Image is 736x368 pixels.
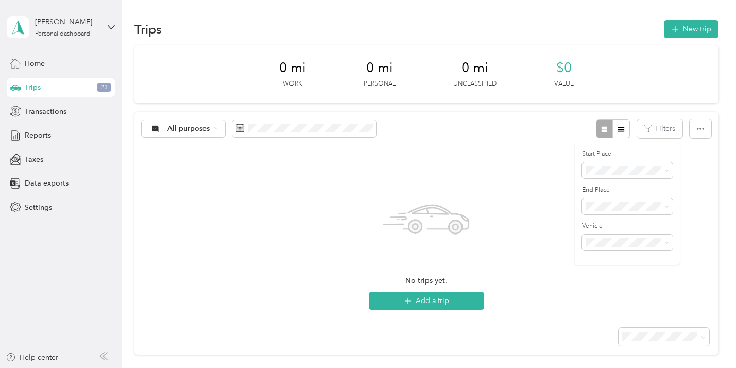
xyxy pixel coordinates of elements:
[279,60,306,76] span: 0 mi
[25,202,52,213] span: Settings
[6,352,58,363] button: Help center
[556,60,572,76] span: $0
[366,60,393,76] span: 0 mi
[678,310,736,368] iframe: Everlance-gr Chat Button Frame
[25,130,51,141] span: Reports
[461,60,488,76] span: 0 mi
[453,79,497,89] p: Unclassified
[25,154,43,165] span: Taxes
[637,119,682,138] button: Filters
[167,125,210,132] span: All purposes
[582,186,673,195] label: End Place
[364,79,396,89] p: Personal
[369,292,484,310] button: Add a trip
[283,79,302,89] p: Work
[97,83,111,92] span: 23
[35,31,90,37] div: Personal dashboard
[25,82,41,93] span: Trips
[25,106,66,117] span: Transactions
[664,20,718,38] button: New trip
[35,16,99,27] div: [PERSON_NAME]
[25,58,45,69] span: Home
[582,222,673,231] label: Vehicle
[25,178,69,189] span: Data exports
[554,79,574,89] p: Value
[582,149,673,159] label: Start Place
[405,275,447,286] span: No trips yet.
[134,24,162,35] h1: Trips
